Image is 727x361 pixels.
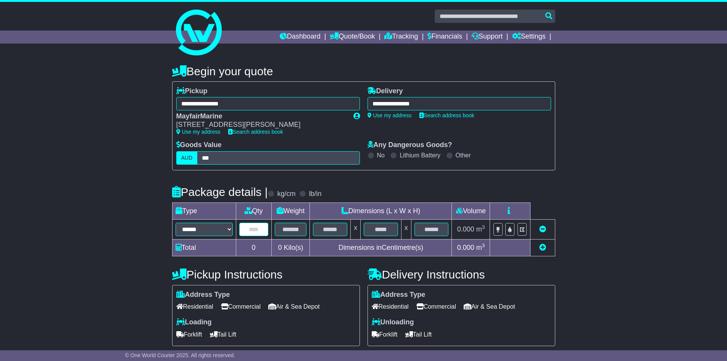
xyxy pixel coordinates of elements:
[271,239,310,256] td: Kilo(s)
[368,268,555,281] h4: Delivery Instructions
[176,329,202,340] span: Forklift
[176,112,346,121] div: MayfairMarine
[456,152,471,159] label: Other
[172,65,555,78] h4: Begin your quote
[457,225,474,233] span: 0.000
[368,87,403,96] label: Delivery
[482,243,485,248] sup: 3
[482,224,485,230] sup: 3
[476,244,485,251] span: m
[464,301,515,312] span: Air & Sea Depot
[221,301,261,312] span: Commercial
[539,225,546,233] a: Remove this item
[172,186,268,198] h4: Package details |
[278,244,282,251] span: 0
[176,291,230,299] label: Address Type
[452,202,490,219] td: Volume
[372,329,398,340] span: Forklift
[309,190,321,198] label: lb/in
[384,31,418,44] a: Tracking
[125,352,235,358] span: © One World Courier 2025. All rights reserved.
[210,329,237,340] span: Tail Lift
[427,31,462,44] a: Financials
[405,329,432,340] span: Tail Lift
[419,112,474,118] a: Search address book
[176,121,346,129] div: [STREET_ADDRESS][PERSON_NAME]
[176,129,221,135] a: Use my address
[472,31,503,44] a: Support
[476,225,485,233] span: m
[330,31,375,44] a: Quote/Book
[372,301,409,312] span: Residential
[372,291,426,299] label: Address Type
[377,152,385,159] label: No
[310,239,452,256] td: Dimensions in Centimetre(s)
[277,190,295,198] label: kg/cm
[176,87,208,96] label: Pickup
[268,301,320,312] span: Air & Sea Depot
[310,202,452,219] td: Dimensions (L x W x H)
[401,219,411,239] td: x
[176,141,222,149] label: Goods Value
[176,151,198,165] label: AUD
[172,239,236,256] td: Total
[400,152,440,159] label: Lithium Battery
[236,239,271,256] td: 0
[368,112,412,118] a: Use my address
[176,318,212,327] label: Loading
[228,129,283,135] a: Search address book
[368,141,452,149] label: Any Dangerous Goods?
[280,31,321,44] a: Dashboard
[176,301,213,312] span: Residential
[457,244,474,251] span: 0.000
[351,219,361,239] td: x
[271,202,310,219] td: Weight
[512,31,546,44] a: Settings
[172,202,236,219] td: Type
[372,318,414,327] label: Unloading
[172,268,360,281] h4: Pickup Instructions
[236,202,271,219] td: Qty
[539,244,546,251] a: Add new item
[416,301,456,312] span: Commercial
